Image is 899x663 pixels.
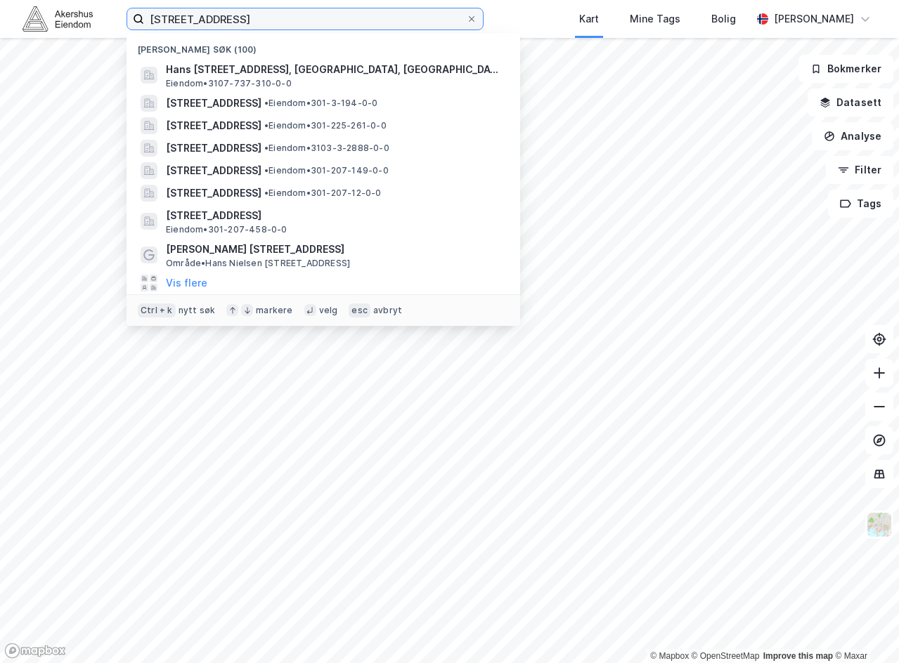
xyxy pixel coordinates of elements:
[829,596,899,663] iframe: Chat Widget
[798,55,893,83] button: Bokmerker
[829,596,899,663] div: Kontrollprogram for chat
[808,88,893,117] button: Datasett
[711,11,736,27] div: Bolig
[774,11,854,27] div: [PERSON_NAME]
[373,305,402,316] div: avbryt
[127,33,520,58] div: [PERSON_NAME] søk (100)
[179,305,216,316] div: nytt søk
[166,117,261,134] span: [STREET_ADDRESS]
[264,98,377,109] span: Eiendom • 301-3-194-0-0
[319,305,338,316] div: velg
[692,651,760,661] a: OpenStreetMap
[349,303,370,317] div: esc
[264,143,389,154] span: Eiendom • 3103-3-2888-0-0
[166,162,261,179] span: [STREET_ADDRESS]
[166,140,261,157] span: [STREET_ADDRESS]
[166,185,261,202] span: [STREET_ADDRESS]
[866,511,893,538] img: Z
[828,190,893,218] button: Tags
[166,224,287,235] span: Eiendom • 301-207-458-0-0
[650,651,689,661] a: Mapbox
[264,120,387,131] span: Eiendom • 301-225-261-0-0
[630,11,680,27] div: Mine Tags
[144,8,466,29] input: Søk på adresse, matrikkel, gårdeiere, leietakere eller personer
[256,305,292,316] div: markere
[138,303,176,317] div: Ctrl + k
[166,61,503,78] span: Hans [STREET_ADDRESS], [GEOGRAPHIC_DATA], [GEOGRAPHIC_DATA]
[264,143,269,153] span: •
[763,651,833,661] a: Improve this map
[826,156,893,184] button: Filter
[166,78,292,89] span: Eiendom • 3107-737-310-0-0
[264,188,269,198] span: •
[22,6,93,31] img: akershus-eiendom-logo.9091f326c980b4bce74ccdd9f866810c.svg
[264,120,269,131] span: •
[264,165,269,176] span: •
[264,98,269,108] span: •
[166,258,350,269] span: Område • Hans Nielsen [STREET_ADDRESS]
[166,275,207,291] button: Vis flere
[264,188,382,199] span: Eiendom • 301-207-12-0-0
[166,241,503,258] span: [PERSON_NAME] [STREET_ADDRESS]
[166,95,261,112] span: [STREET_ADDRESS]
[4,643,66,659] a: Mapbox homepage
[579,11,599,27] div: Kart
[166,207,503,224] span: [STREET_ADDRESS]
[812,122,893,150] button: Analyse
[264,165,389,176] span: Eiendom • 301-207-149-0-0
